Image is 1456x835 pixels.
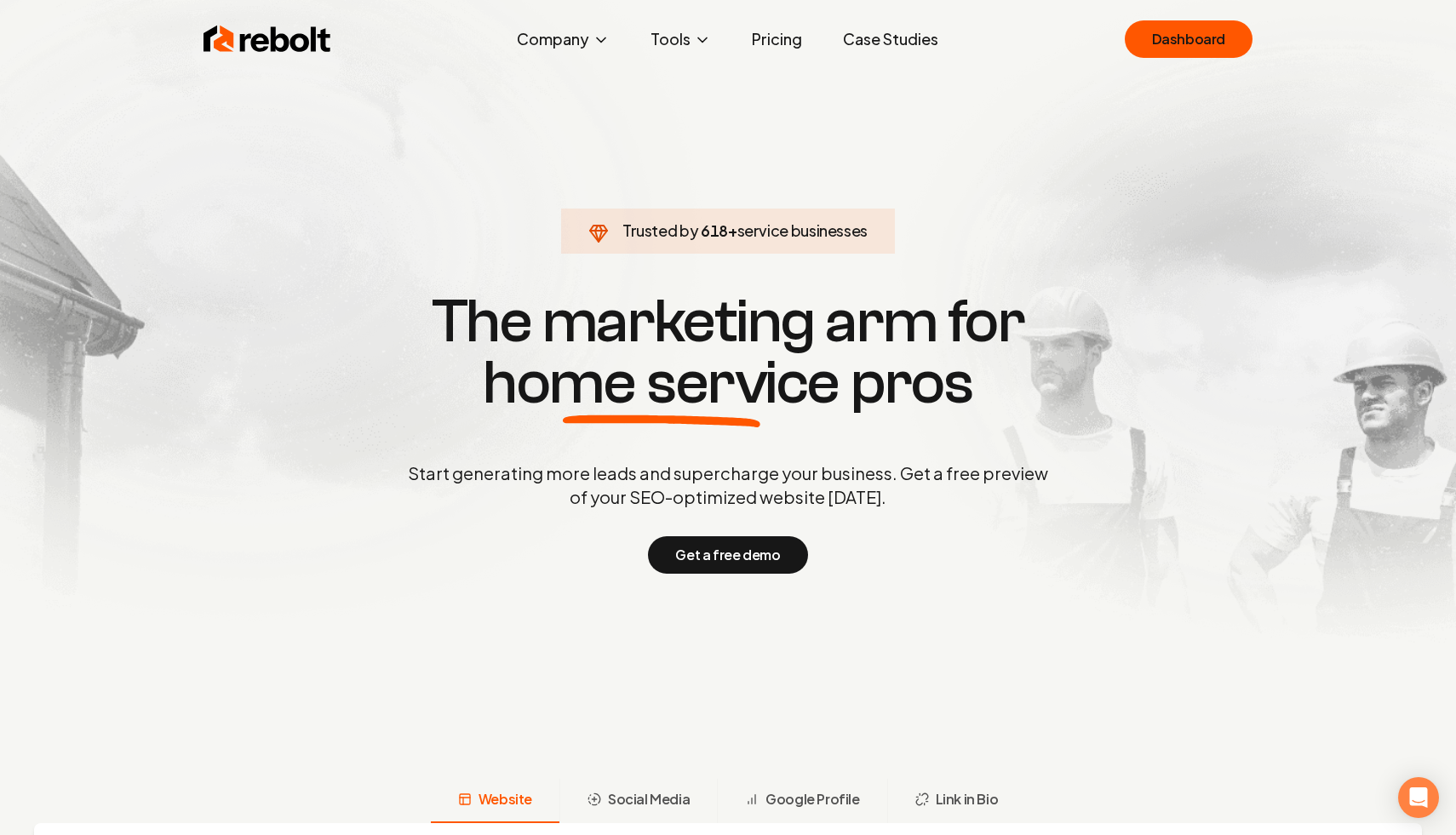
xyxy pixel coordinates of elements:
[479,789,532,809] span: Website
[648,536,807,574] button: Get a free demo
[738,22,816,56] a: Pricing
[559,779,717,823] button: Social Media
[503,22,623,56] button: Company
[765,789,859,809] span: Google Profile
[701,219,728,243] span: 618
[936,789,999,809] span: Link in Bio
[1125,20,1253,58] a: Dashboard
[829,22,952,56] a: Case Studies
[203,22,331,56] img: Rebolt Logo
[622,220,698,240] span: Trusted by
[637,22,725,56] button: Tools
[404,461,1052,509] p: Start generating more leads and supercharge your business. Get a free preview of your SEO-optimiz...
[728,220,737,240] span: +
[431,779,559,823] button: Website
[608,789,690,809] span: Social Media
[717,779,886,823] button: Google Profile
[1398,777,1439,818] div: Open Intercom Messenger
[887,779,1026,823] button: Link in Bio
[737,220,868,240] span: service businesses
[483,352,840,414] span: home service
[319,291,1137,414] h1: The marketing arm for pros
